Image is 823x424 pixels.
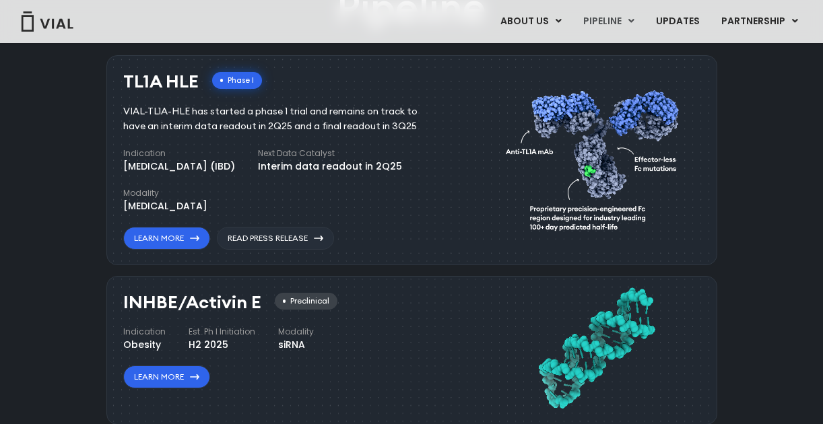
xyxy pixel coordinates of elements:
[123,227,210,250] a: Learn More
[123,72,199,92] h3: TL1A HLE
[278,338,314,352] div: siRNA
[123,293,261,312] h3: INHBE/Activin E
[258,160,402,174] div: Interim data readout in 2Q25
[20,11,74,32] img: Vial Logo
[123,187,207,199] h4: Modality
[189,326,255,338] h4: Est. Ph I Initiation
[572,10,645,33] a: PIPELINEMenu Toggle
[123,160,235,174] div: [MEDICAL_DATA] (IBD)
[123,326,166,338] h4: Indication
[490,10,572,33] a: ABOUT USMenu Toggle
[189,338,255,352] div: H2 2025
[258,147,402,160] h4: Next Data Catalyst
[506,65,686,250] img: TL1A antibody diagram.
[275,293,337,310] div: Preclinical
[123,199,207,213] div: [MEDICAL_DATA]
[278,326,314,338] h4: Modality
[123,104,438,134] div: VIAL-TL1A-HLE has started a phase 1 trial and remains on track to have an interim data readout in...
[217,227,334,250] a: Read Press Release
[212,72,262,89] div: Phase I
[645,10,710,33] a: UPDATES
[123,147,235,160] h4: Indication
[123,338,166,352] div: Obesity
[123,365,210,388] a: Learn More
[711,10,809,33] a: PARTNERSHIPMenu Toggle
